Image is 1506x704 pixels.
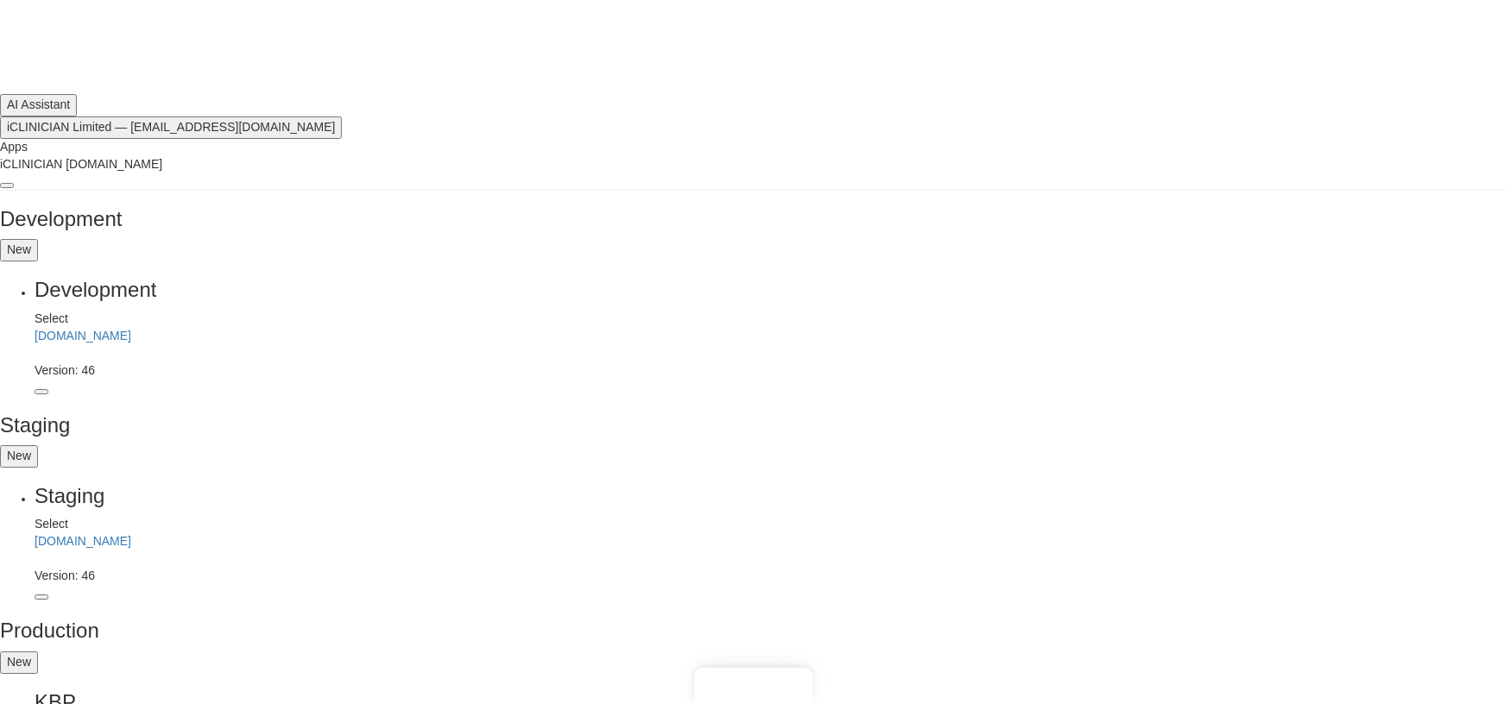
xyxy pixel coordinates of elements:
span: Select [35,311,68,325]
span: iCLINICIAN Limited — [7,120,127,134]
span: Select [35,517,68,531]
div: Version: 46 [35,362,95,380]
span: AI Assistant [7,97,70,111]
a: [DOMAIN_NAME] [35,329,131,343]
h3: Development [35,279,1506,301]
iframe: Marker.io feedback button [694,668,812,704]
span: [EMAIL_ADDRESS][DOMAIN_NAME] [130,120,335,134]
div: Version: 46 [35,568,95,585]
h3: Staging [35,485,1506,507]
a: [DOMAIN_NAME] [35,534,131,548]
